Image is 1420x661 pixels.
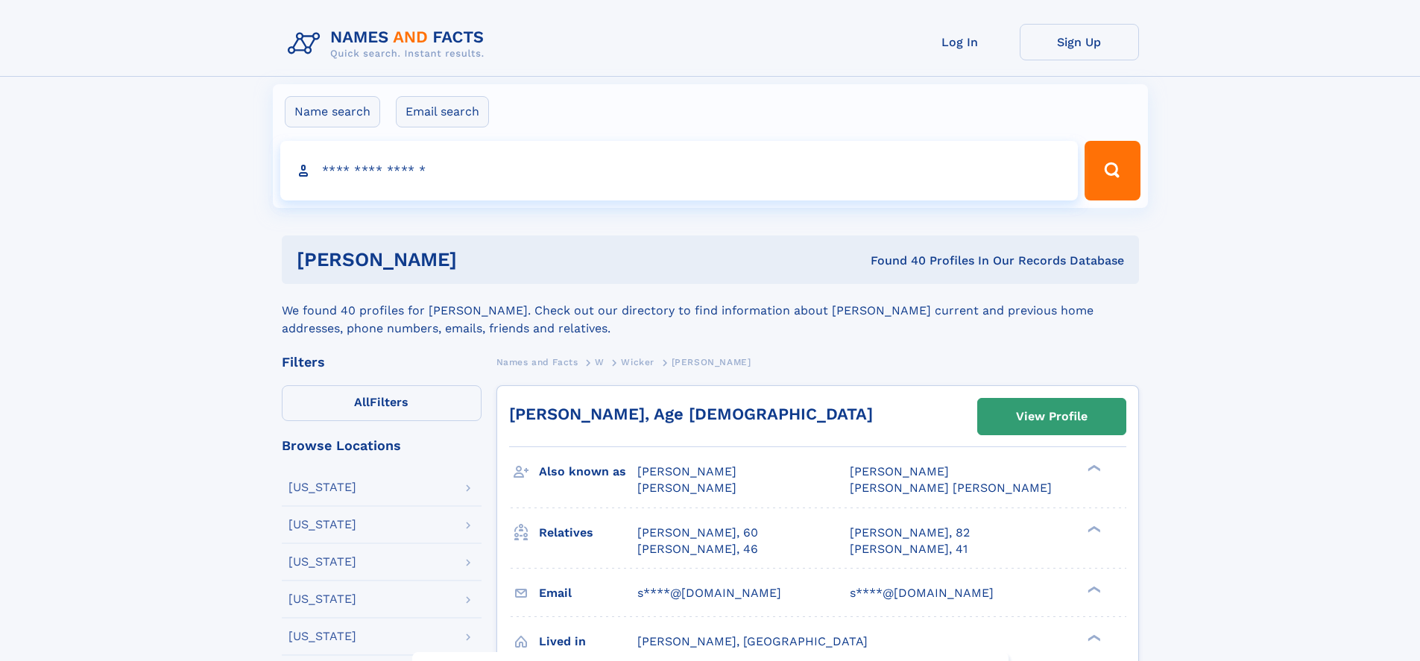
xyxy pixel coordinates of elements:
a: [PERSON_NAME], 41 [850,541,968,557]
div: ❯ [1084,633,1102,642]
img: Logo Names and Facts [282,24,496,64]
h3: Lived in [539,629,637,654]
span: [PERSON_NAME] [637,464,736,478]
div: ❯ [1084,584,1102,594]
span: [PERSON_NAME] [672,357,751,367]
a: W [595,352,605,371]
div: [US_STATE] [288,556,356,568]
div: We found 40 profiles for [PERSON_NAME]. Check out our directory to find information about [PERSON... [282,284,1139,338]
h3: Also known as [539,459,637,484]
div: Found 40 Profiles In Our Records Database [663,253,1124,269]
div: [US_STATE] [288,630,356,642]
span: [PERSON_NAME] [PERSON_NAME] [850,481,1052,495]
button: Search Button [1085,141,1140,200]
span: [PERSON_NAME], [GEOGRAPHIC_DATA] [637,634,868,648]
span: All [354,395,370,409]
a: [PERSON_NAME], 60 [637,525,758,541]
div: [US_STATE] [288,481,356,493]
div: [US_STATE] [288,593,356,605]
span: [PERSON_NAME] [850,464,949,478]
h3: Email [539,581,637,606]
label: Filters [282,385,482,421]
div: ❯ [1084,464,1102,473]
div: Browse Locations [282,439,482,452]
a: Wicker [621,352,654,371]
span: W [595,357,605,367]
a: Sign Up [1020,24,1139,60]
label: Email search [396,96,489,127]
a: Names and Facts [496,352,578,371]
h1: [PERSON_NAME] [297,250,664,269]
span: [PERSON_NAME] [637,481,736,495]
input: search input [280,141,1079,200]
span: Wicker [621,357,654,367]
label: Name search [285,96,380,127]
a: [PERSON_NAME], 46 [637,541,758,557]
div: View Profile [1016,399,1088,434]
a: [PERSON_NAME], 82 [850,525,970,541]
a: View Profile [978,399,1126,434]
h3: Relatives [539,520,637,545]
div: Filters [282,355,482,369]
a: [PERSON_NAME], Age [DEMOGRAPHIC_DATA] [509,405,873,423]
a: Log In [900,24,1020,60]
div: [US_STATE] [288,519,356,531]
div: ❯ [1084,524,1102,534]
